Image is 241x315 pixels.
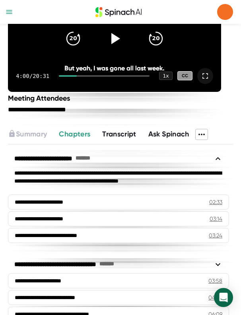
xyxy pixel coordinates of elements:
[209,231,222,239] div: 03:24
[8,129,47,140] button: Summary
[16,73,49,79] div: 4:00 / 20:31
[159,72,173,80] div: 1 x
[148,129,189,140] button: Ask Spinach
[16,130,47,138] span: Summary
[8,94,223,103] div: Meeting Attendees
[148,130,189,138] span: Ask Spinach
[209,198,222,206] div: 02:33
[214,288,233,307] div: Open Intercom Messenger
[102,130,136,138] span: Transcript
[59,130,90,138] span: Chapters
[210,215,222,223] div: 03:14
[29,64,200,72] div: But yeah, I was gone all last week.
[208,277,222,285] div: 03:58
[208,294,222,301] div: 04:43
[8,129,59,140] div: Upgrade to access
[177,71,192,80] div: CC
[59,129,90,140] button: Chapters
[102,129,136,140] button: Transcript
